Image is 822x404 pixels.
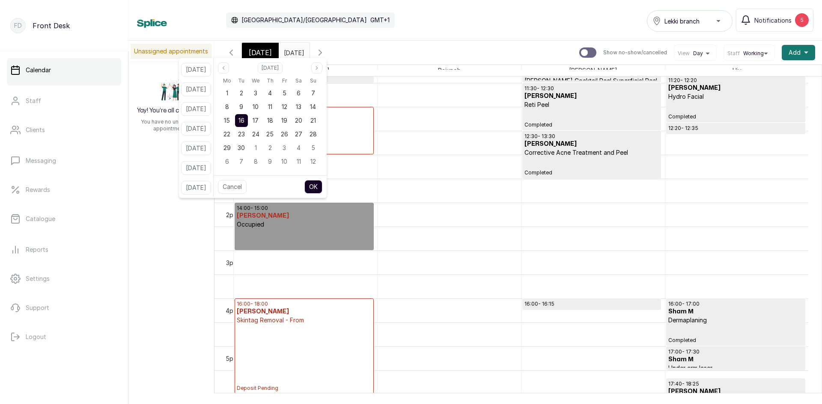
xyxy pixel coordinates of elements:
p: Logout [26,333,46,341]
div: 18 Sep 2025 [263,114,277,127]
div: 27 Sep 2025 [292,127,306,141]
span: 27 [295,130,302,138]
p: [GEOGRAPHIC_DATA]/[GEOGRAPHIC_DATA] [241,16,367,24]
p: Clients [26,126,45,134]
div: 23 Sep 2025 [234,127,248,141]
button: Logout [7,325,121,349]
button: [DATE] [181,142,211,155]
h2: Yay! You’re all caught up! [137,106,206,115]
p: Calendar [26,66,51,74]
button: [DATE] [181,122,211,136]
button: [DATE] [181,63,211,77]
button: Next month [311,62,322,74]
p: Support [26,304,49,312]
p: Dermaplaning [668,316,803,324]
div: 01 Oct 2025 [249,141,263,155]
span: 3 [254,89,257,97]
div: 12 Sep 2025 [277,100,291,114]
div: Wednesday [249,75,263,86]
button: [DATE] [181,83,211,96]
span: 5 [311,144,315,151]
span: 21 [310,117,316,124]
div: 24 Sep 2025 [249,127,263,141]
div: 19 Sep 2025 [277,114,291,127]
span: Lekki branch [664,17,700,26]
div: 29 Sep 2025 [220,141,234,155]
div: Saturday [292,75,306,86]
div: 11 Sep 2025 [263,100,277,114]
div: 22 Sep 2025 [220,127,234,141]
div: 14 Sep 2025 [306,100,320,114]
div: 08 Oct 2025 [249,155,263,168]
div: Friday [277,75,291,86]
span: 26 [281,130,288,138]
div: 07 Sep 2025 [306,86,320,100]
span: 15 [224,117,230,124]
a: Catalogue [7,207,121,231]
div: 03 Sep 2025 [249,86,263,100]
p: 12:20 - 12:35 [668,125,803,132]
span: 8 [225,103,229,110]
div: 01 Sep 2025 [220,86,234,100]
div: 26 Sep 2025 [277,127,291,141]
div: 04 Oct 2025 [292,141,306,155]
span: We [252,76,259,86]
div: Sep 2025 [220,75,320,168]
div: 13 Sep 2025 [292,100,306,114]
p: FD [14,21,22,30]
div: 4pm [224,306,240,315]
p: Front Desk [33,21,70,31]
span: Rajunoh [436,65,462,76]
div: 3pm [224,258,240,267]
button: Add [782,45,815,60]
button: Select month [258,62,283,74]
span: 10 [253,103,259,110]
div: 03 Oct 2025 [277,141,291,155]
p: 16:00 - 18:00 [237,301,372,307]
span: 29 [223,144,231,151]
span: 10 [281,158,287,165]
button: [DATE] [181,181,211,195]
h3: Sham M [668,355,803,364]
p: 17:40 - 18:25 [668,380,803,387]
span: Day [693,50,703,57]
h3: [PERSON_NAME] [524,92,659,100]
span: 9 [239,103,243,110]
span: [PERSON_NAME] [567,65,619,76]
a: Calendar [7,58,121,82]
span: 13 [296,103,301,110]
h3: Priye Gift Jeibor [524,307,659,316]
span: 9 [268,158,272,165]
span: 14 [310,103,316,110]
div: 11 Oct 2025 [292,155,306,168]
div: 10 Oct 2025 [277,155,291,168]
svg: page previous [221,65,226,71]
span: 30 [238,144,245,151]
p: Completed [668,101,803,120]
p: Under arm laser [668,364,803,372]
button: StaffWorking [727,50,771,57]
span: 11 [297,158,301,165]
span: 16 [238,117,244,124]
span: 24 [252,130,259,138]
span: Th [267,76,274,86]
button: [DATE] [181,161,211,175]
span: 1 [255,144,257,151]
span: Add [789,48,801,57]
p: Show no-show/cancelled [603,49,667,56]
span: 28 [310,130,317,138]
h3: [PERSON_NAME] [668,132,803,140]
div: 09 Sep 2025 [234,100,248,114]
svg: page next [314,65,319,71]
div: 08 Sep 2025 [220,100,234,114]
span: Working [743,50,764,57]
div: Thursday [263,75,277,86]
p: Corrective Acne Treatment and Peel [524,148,659,157]
a: Support [7,296,121,320]
div: 5 [795,13,809,27]
div: Monday [220,75,234,86]
span: 6 [297,89,301,97]
p: 12:30 - 13:30 [524,133,659,140]
h3: [PERSON_NAME] [668,387,803,396]
p: Reports [26,245,48,254]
